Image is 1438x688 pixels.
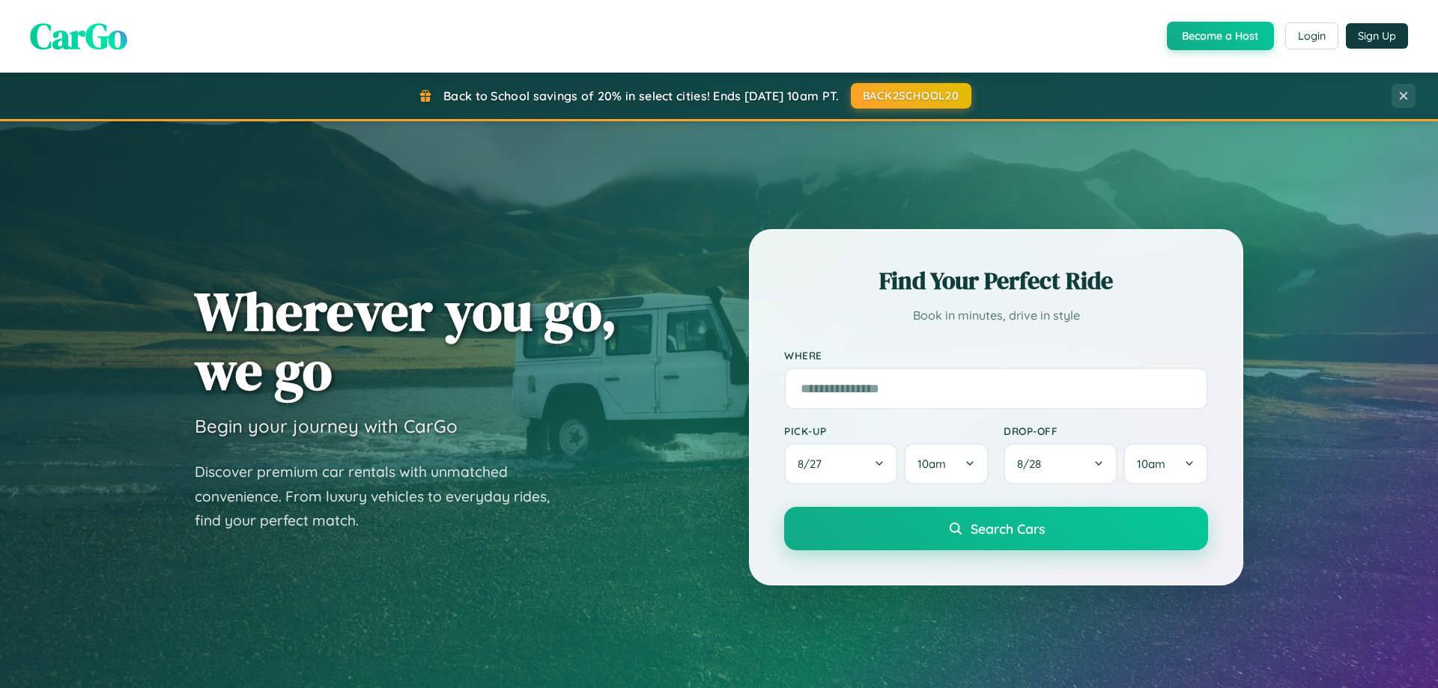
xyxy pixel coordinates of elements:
button: 8/27 [784,443,898,484]
span: Back to School savings of 20% in select cities! Ends [DATE] 10am PT. [443,88,839,103]
span: Search Cars [971,520,1045,537]
label: Pick-up [784,424,989,437]
button: Search Cars [784,507,1208,550]
label: Where [784,349,1208,362]
span: 8 / 27 [798,457,829,471]
p: Discover premium car rentals with unmatched convenience. From luxury vehicles to everyday rides, ... [195,460,569,533]
span: 8 / 28 [1017,457,1049,471]
span: 10am [1137,457,1165,471]
p: Book in minutes, drive in style [784,305,1208,326]
button: BACK2SCHOOL20 [851,83,971,109]
button: Become a Host [1167,22,1274,50]
h1: Wherever you go, we go [195,281,617,400]
button: 10am [904,443,989,484]
button: Sign Up [1346,23,1408,49]
button: Login [1285,22,1338,49]
label: Drop-off [1004,424,1208,437]
button: 8/28 [1004,443,1117,484]
span: 10am [917,457,946,471]
h2: Find Your Perfect Ride [784,264,1208,297]
button: 10am [1123,443,1208,484]
span: CarGo [30,11,127,61]
h3: Begin your journey with CarGo [195,415,458,437]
